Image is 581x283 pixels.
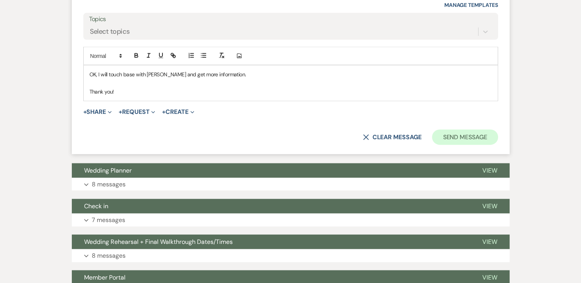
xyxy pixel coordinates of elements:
[444,2,498,8] a: Manage Templates
[482,166,497,174] span: View
[83,109,87,115] span: +
[72,235,470,249] button: Wedding Rehearsal + Final Walkthrough Dates/Times
[470,235,510,249] button: View
[72,178,510,191] button: 8 messages
[482,273,497,281] span: View
[470,163,510,178] button: View
[92,251,126,261] p: 8 messages
[83,109,112,115] button: Share
[72,214,510,227] button: 7 messages
[482,238,497,246] span: View
[72,163,470,178] button: Wedding Planner
[162,109,194,115] button: Create
[92,215,125,225] p: 7 messages
[89,14,492,25] label: Topics
[92,179,126,189] p: 8 messages
[119,109,155,115] button: Request
[162,109,166,115] span: +
[432,130,498,145] button: Send Message
[363,134,421,140] button: Clear message
[119,109,122,115] span: +
[84,166,132,174] span: Wedding Planner
[89,70,492,79] p: OK, I will touch base with [PERSON_NAME] and get more information.
[84,202,108,210] span: Check in
[470,199,510,214] button: View
[89,87,492,96] p: Thank you!
[72,249,510,262] button: 8 messages
[90,27,130,37] div: Select topics
[84,238,233,246] span: Wedding Rehearsal + Final Walkthrough Dates/Times
[84,273,126,281] span: Member Portal
[482,202,497,210] span: View
[72,199,470,214] button: Check in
